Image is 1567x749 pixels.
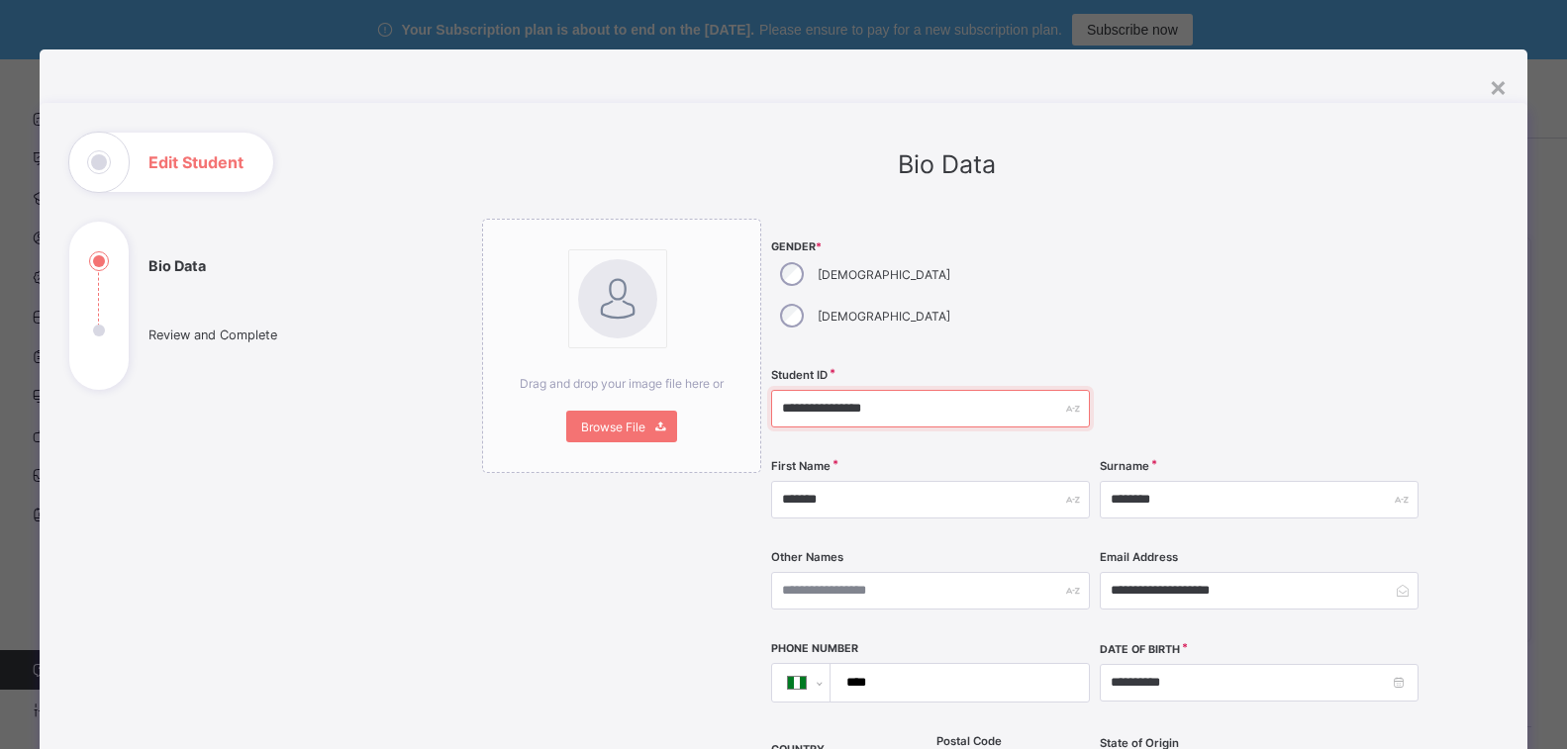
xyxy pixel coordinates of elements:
span: Bio Data [898,149,996,179]
span: Drag and drop your image file here or [520,376,724,391]
label: First Name [771,459,831,473]
label: Surname [1100,459,1149,473]
label: [DEMOGRAPHIC_DATA] [818,309,950,324]
label: Email Address [1100,550,1178,564]
label: Postal Code [936,734,1002,748]
h1: Edit Student [148,154,244,170]
span: Browse File [581,420,645,434]
label: [DEMOGRAPHIC_DATA] [818,267,950,282]
img: bannerImage [578,259,657,338]
label: Phone Number [771,642,858,655]
div: bannerImageDrag and drop your image file here orBrowse File [482,219,761,473]
label: Other Names [771,550,843,564]
span: Gender [771,240,1090,253]
div: × [1489,69,1508,103]
label: Date of Birth [1100,643,1180,656]
label: Student ID [771,368,828,382]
